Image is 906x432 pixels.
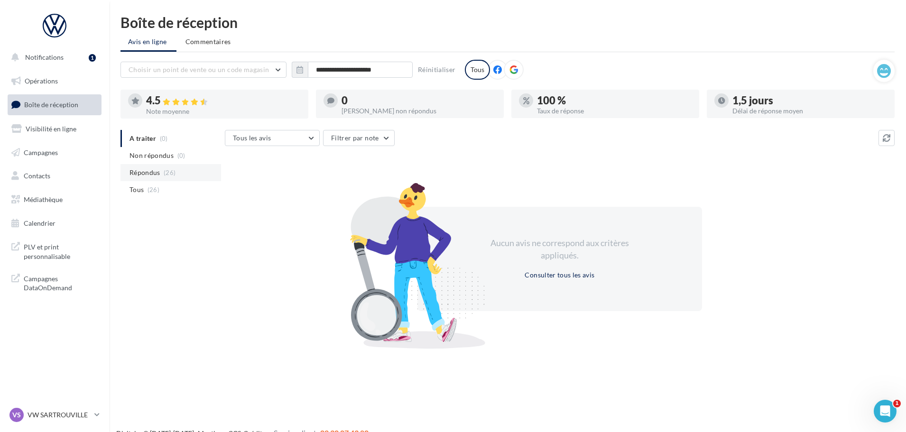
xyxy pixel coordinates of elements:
[129,151,174,160] span: Non répondus
[6,237,103,265] a: PLV et print personnalisable
[129,185,144,194] span: Tous
[537,108,692,114] div: Taux de réponse
[342,108,496,114] div: [PERSON_NAME] non répondus
[28,410,91,420] p: VW SARTROUVILLE
[129,65,269,74] span: Choisir un point de vente ou un code magasin
[6,190,103,210] a: Médiathèque
[89,54,96,62] div: 1
[120,62,287,78] button: Choisir un point de vente ou un code magasin
[120,15,895,29] div: Boîte de réception
[225,130,320,146] button: Tous les avis
[6,166,103,186] a: Contacts
[146,108,301,115] div: Note moyenne
[25,53,64,61] span: Notifications
[6,94,103,115] a: Boîte de réception
[185,37,231,46] span: Commentaires
[233,134,271,142] span: Tous les avis
[24,195,63,203] span: Médiathèque
[6,213,103,233] a: Calendrier
[129,168,160,177] span: Répondus
[6,71,103,91] a: Opérations
[6,47,100,67] button: Notifications 1
[177,152,185,159] span: (0)
[893,400,901,407] span: 1
[24,240,98,261] span: PLV et print personnalisable
[521,269,598,281] button: Consulter tous les avis
[465,60,490,80] div: Tous
[24,101,78,109] span: Boîte de réception
[164,169,176,176] span: (26)
[6,143,103,163] a: Campagnes
[26,125,76,133] span: Visibilité en ligne
[12,410,21,420] span: VS
[323,130,395,146] button: Filtrer par note
[24,172,50,180] span: Contacts
[342,95,496,106] div: 0
[537,95,692,106] div: 100 %
[24,148,58,156] span: Campagnes
[6,268,103,296] a: Campagnes DataOnDemand
[8,406,102,424] a: VS VW SARTROUVILLE
[24,272,98,293] span: Campagnes DataOnDemand
[732,108,887,114] div: Délai de réponse moyen
[6,119,103,139] a: Visibilité en ligne
[732,95,887,106] div: 1,5 jours
[25,77,58,85] span: Opérations
[148,186,159,193] span: (26)
[478,237,641,261] div: Aucun avis ne correspond aux critères appliqués.
[24,219,55,227] span: Calendrier
[414,64,460,75] button: Réinitialiser
[146,95,301,106] div: 4.5
[874,400,897,423] iframe: Intercom live chat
